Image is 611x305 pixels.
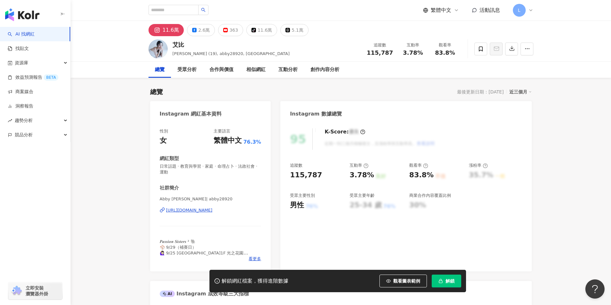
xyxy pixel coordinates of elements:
span: 競品分析 [15,128,33,142]
a: [URL][DOMAIN_NAME] [160,207,261,213]
a: 洞察報告 [8,103,33,109]
div: 商業合作內容覆蓋比例 [409,193,451,198]
div: 近三個月 [509,88,532,96]
div: 受眾主要性別 [290,193,315,198]
img: chrome extension [10,286,23,296]
a: 效益預測報告BETA [8,74,58,81]
div: 總覽 [155,66,165,74]
div: [URL][DOMAIN_NAME] [166,207,213,213]
div: 363 [229,26,238,35]
span: 立即安裝 瀏覽器外掛 [26,285,48,297]
div: 11.6萬 [258,26,272,35]
span: 看更多 [249,256,261,262]
button: 5.1萬 [280,24,308,36]
span: Abby [PERSON_NAME]| abby28920 [160,196,261,202]
img: KOL Avatar [149,39,168,59]
div: 互動分析 [278,66,298,74]
div: 男性 [290,200,304,210]
div: Instagram 網紅基本資料 [160,110,222,117]
div: 艾比 [173,41,290,49]
button: 觀看圖表範例 [379,275,427,287]
div: AI [160,291,175,297]
div: 解鎖網紅檔案，獲得進階數據 [222,278,288,285]
span: 日常話題 · 教育與學習 · 家庭 · 命理占卜 · 法政社會 · 運動 [160,164,261,175]
div: 最後更新日期：[DATE] [457,89,504,94]
span: 觀看圖表範例 [393,278,420,284]
div: 社群簡介 [160,185,179,191]
div: 總覽 [150,87,163,96]
span: 資源庫 [15,56,28,70]
div: Instagram 成效等級三大指標 [160,290,249,297]
a: searchAI 找網紅 [8,31,35,37]
span: 解鎖 [446,278,454,284]
span: rise [8,118,12,123]
div: 創作內容分析 [310,66,339,74]
button: 363 [218,24,243,36]
div: 115,787 [290,170,322,180]
button: 解鎖 [432,275,461,287]
a: chrome extension立即安裝 瀏覽器外掛 [8,282,62,300]
span: 76.3% [243,139,261,146]
div: 互動率 [401,42,425,48]
div: 觀看率 [409,163,428,168]
button: 2.6萬 [187,24,215,36]
div: 合作與價值 [209,66,233,74]
div: Instagram 數據總覽 [290,110,342,117]
div: 網紅類型 [160,155,179,162]
span: 趨勢分析 [15,113,33,128]
span: 83.8% [435,50,455,56]
button: 11.6萬 [246,24,277,36]
div: 2.6萬 [198,26,210,35]
span: 繁體中文 [431,7,451,14]
span: 115,787 [367,49,393,56]
div: 繁體中文 [214,136,242,146]
span: [PERSON_NAME] (19), abby28920, [GEOGRAPHIC_DATA] [173,51,290,56]
span: 3.78% [403,50,423,56]
div: 漲粉率 [469,163,488,168]
button: 11.6萬 [149,24,184,36]
div: 追蹤數 [290,163,302,168]
div: 互動率 [350,163,369,168]
img: logo [5,8,39,21]
span: search [201,8,206,12]
div: 11.6萬 [163,26,179,35]
div: 83.8% [409,170,434,180]
div: 主要語言 [214,128,230,134]
a: 找貼文 [8,45,29,52]
div: 3.78% [350,170,374,180]
div: 性別 [160,128,168,134]
div: 追蹤數 [367,42,393,48]
div: 女 [160,136,167,146]
a: 商案媒合 [8,89,33,95]
div: 5.1萬 [292,26,303,35]
span: 活動訊息 [479,7,500,13]
div: 觀看率 [433,42,457,48]
div: 受眾主要年齡 [350,193,375,198]
div: 受眾分析 [177,66,197,74]
div: K-Score : [325,128,365,135]
span: 𝑷𝒂𝒔𝒔𝒊𝒐𝒏 𝑺𝒊𝒔𝒕𝒆𝒓𝒔 ² 🐘 ⚾️ 9/29（補賽日） 🙋🏻‍♀️ 9/25 [GEOGRAPHIC_DATA]1F 光之花園 🙋🏻‍♀️ 10/6 [GEOGRAPHIC_DATA]... [160,239,248,279]
div: 相似網紅 [246,66,266,74]
span: L [518,7,521,14]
